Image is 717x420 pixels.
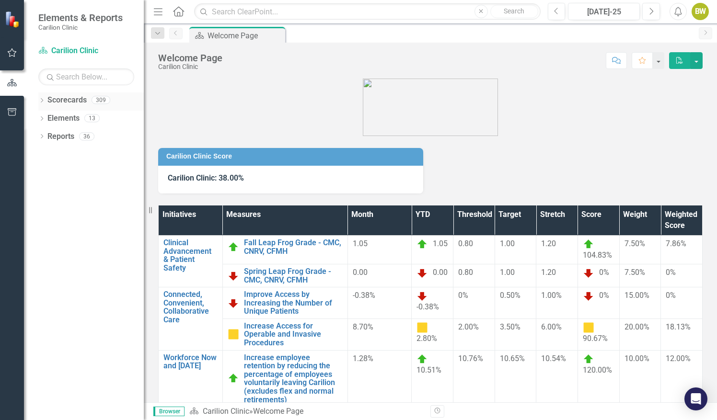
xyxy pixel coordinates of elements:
[92,96,110,104] div: 309
[38,68,134,85] input: Search Below...
[583,322,594,333] img: Caution
[599,268,609,277] span: 0%
[416,322,428,333] img: Caution
[583,267,594,279] img: Below Plan
[599,291,609,300] span: 0%
[253,407,303,416] div: Welcome Page
[624,354,649,363] span: 10.00%
[153,407,185,416] span: Browser
[541,354,566,363] span: 10.54%
[583,365,612,375] span: 120.00%
[244,290,343,316] a: Improve Access by Increasing the Number of Unique Patients
[500,354,525,363] span: 10.65%
[416,238,428,250] img: On Target
[666,354,691,363] span: 12.00%
[541,268,556,277] span: 1.20
[583,250,612,260] span: 104.83%
[624,322,649,331] span: 20.00%
[541,291,562,300] span: 1.00%
[416,267,428,279] img: Below Plan
[208,30,283,42] div: Welcome Page
[416,302,439,311] span: -0.38%
[203,407,249,416] a: Carilion Clinic
[353,322,373,331] span: 8.70%
[504,7,524,15] span: Search
[500,239,515,248] span: 1.00
[47,95,87,106] a: Scorecards
[500,291,520,300] span: 0.50%
[666,322,691,331] span: 18.13%
[416,353,428,365] img: On Target
[666,291,676,300] span: 0%
[433,268,448,277] span: 0.00
[353,354,373,363] span: 1.28%
[158,63,222,70] div: Carilion Clinic
[433,239,448,248] span: 1.05
[158,53,222,63] div: Welcome Page
[583,238,594,250] img: On Target
[541,239,556,248] span: 1.20
[583,353,594,365] img: On Target
[684,387,707,410] div: Open Intercom Messenger
[244,322,343,347] a: Increase Access for Operable and Invasive Procedures
[666,268,676,277] span: 0%
[416,365,441,375] span: 10.51%
[84,114,100,123] div: 13
[47,131,74,142] a: Reports
[168,173,244,182] span: Carilion Clinic: 38.00%
[541,322,562,331] span: 6.00%
[500,268,515,277] span: 1.00
[38,45,134,57] a: Carilion Clinic
[458,239,473,248] span: 0.80
[363,79,498,136] img: carilion%20clinic%20logo%202.0.png
[47,113,80,124] a: Elements
[624,268,645,277] span: 7.50%
[666,239,686,248] span: 7.86%
[490,5,538,18] button: Search
[500,322,520,331] span: 3.50%
[353,291,375,300] span: -0.38%
[244,353,343,404] a: Increase employee retention by reducing the percentage of employees voluntarily leaving Carilion ...
[228,373,239,384] img: On Target
[624,291,649,300] span: 15.00%
[38,23,123,31] small: Carilion Clinic
[189,406,423,417] div: »
[568,3,640,20] button: [DATE]-25
[416,290,428,302] img: Below Plan
[416,334,437,343] span: 2.80%
[5,11,22,28] img: ClearPoint Strategy
[79,132,94,140] div: 36
[163,238,218,272] a: Clinical Advancement & Patient Safety
[228,241,239,253] img: On Target
[244,238,343,255] a: Fall Leap Frog Grade - CMC, CNRV, CFMH
[228,329,239,340] img: Caution
[458,322,479,331] span: 2.00%
[38,12,123,23] span: Elements & Reports
[228,297,239,309] img: Below Plan
[583,334,608,343] span: 90.67%
[163,353,218,370] a: Workforce Now and [DATE]
[353,268,368,277] span: 0.00
[163,290,218,324] a: Connected, Convenient, Collaborative Care
[166,153,418,160] h3: Carilion Clinic Score
[458,268,473,277] span: 0.80
[583,290,594,302] img: Below Plan
[353,239,368,248] span: 1.05
[244,267,343,284] a: Spring Leap Frog Grade - CMC, CNRV, CFMH
[228,270,239,282] img: Below Plan
[624,239,645,248] span: 7.50%
[194,3,540,20] input: Search ClearPoint...
[458,354,483,363] span: 10.76%
[692,3,709,20] button: BW
[458,291,468,300] span: 0%
[571,6,636,18] div: [DATE]-25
